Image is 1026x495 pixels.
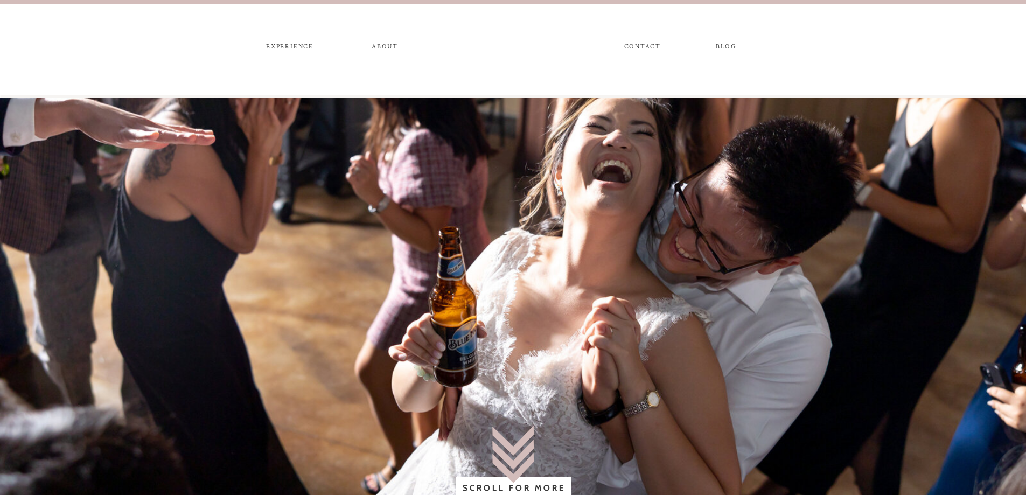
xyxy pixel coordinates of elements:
a: CONTACT [624,43,660,55]
a: ABOUT [370,43,400,55]
a: experience [262,43,318,55]
a: blog [707,43,746,55]
b: Scroll for more [463,483,566,493]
